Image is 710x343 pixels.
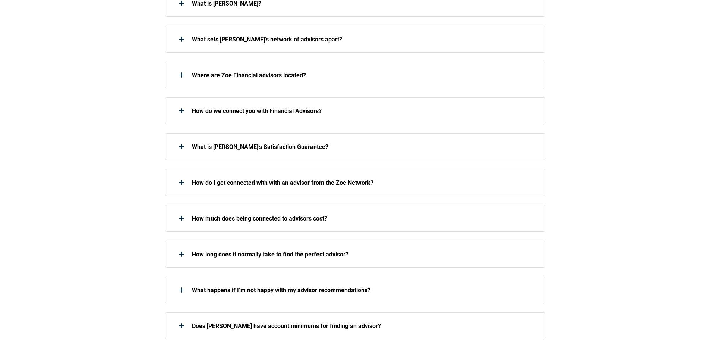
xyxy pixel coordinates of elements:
[192,179,536,186] p: How do I get connected with with an advisor from the Zoe Network?
[192,72,536,79] p: Where are Zoe Financial advisors located?
[192,36,536,43] p: What sets [PERSON_NAME]’s network of advisors apart?
[192,143,536,150] p: What is [PERSON_NAME]’s Satisfaction Guarantee?
[192,215,536,222] p: How much does being connected to advisors cost?
[192,287,536,294] p: What happens if I’m not happy with my advisor recommendations?
[192,251,536,258] p: How long does it normally take to find the perfect advisor?
[192,322,536,330] p: Does [PERSON_NAME] have account minimums for finding an advisor?
[192,107,536,115] p: How do we connect you with Financial Advisors?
